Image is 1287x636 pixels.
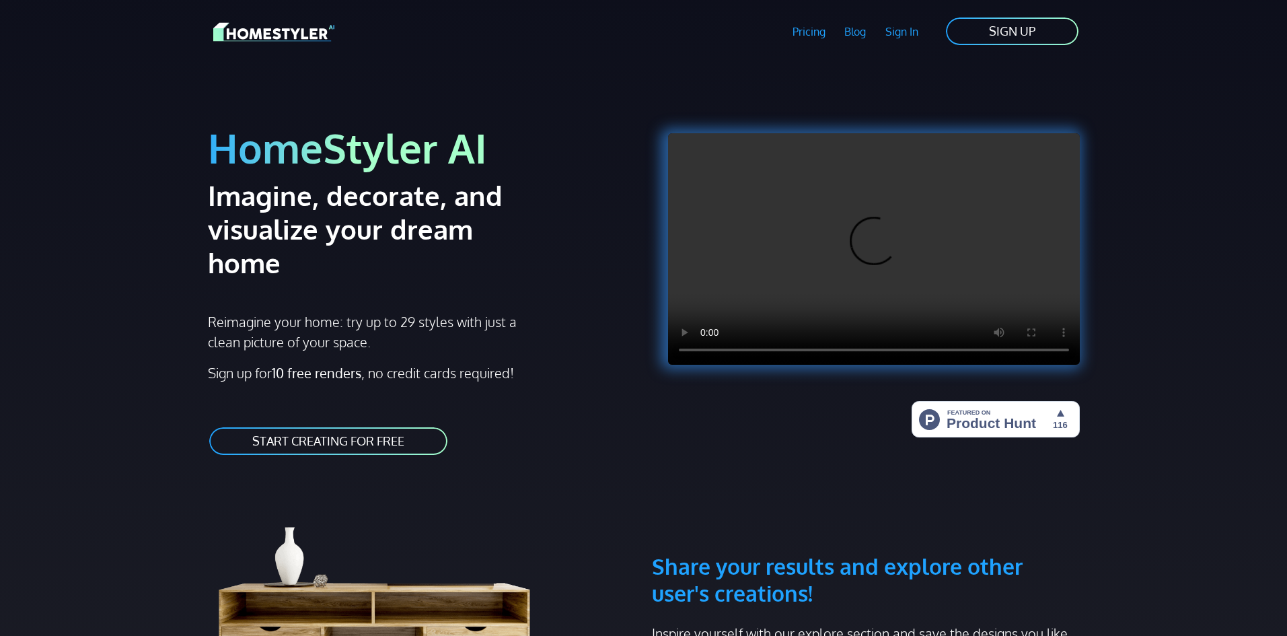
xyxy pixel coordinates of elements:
p: Sign up for , no credit cards required! [208,363,636,383]
a: Pricing [782,16,835,47]
strong: 10 free renders [272,364,361,382]
a: SIGN UP [945,16,1080,46]
h2: Imagine, decorate, and visualize your dream home [208,178,550,279]
a: START CREATING FOR FREE [208,426,449,456]
p: Reimagine your home: try up to 29 styles with just a clean picture of your space. [208,312,529,352]
a: Sign In [876,16,928,47]
h1: HomeStyler AI [208,122,636,173]
a: Blog [835,16,876,47]
img: HomeStyler AI logo [213,20,334,44]
h3: Share your results and explore other user's creations! [652,489,1080,607]
img: HomeStyler AI - Interior Design Made Easy: One Click to Your Dream Home | Product Hunt [912,401,1080,437]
